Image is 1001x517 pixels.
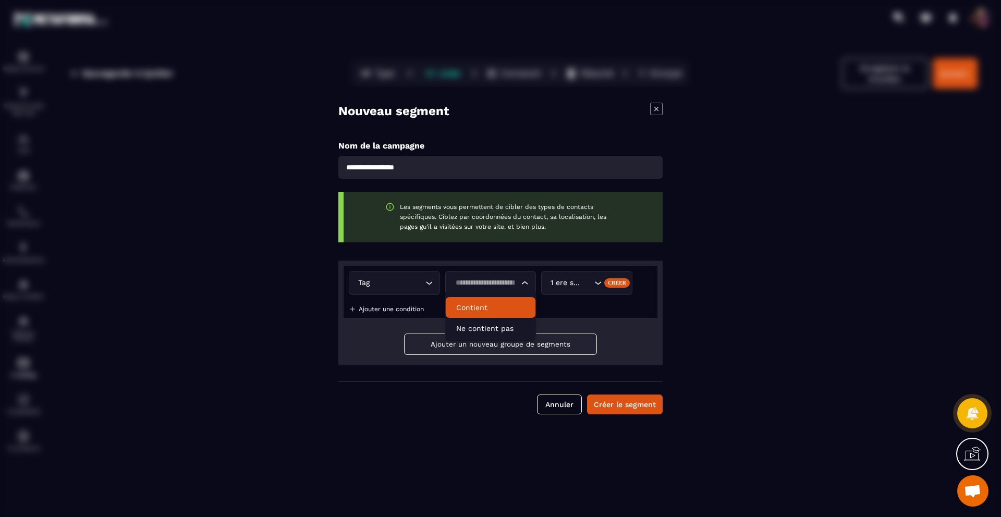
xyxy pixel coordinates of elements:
[541,271,632,295] div: Search for option
[548,277,584,289] span: 1 ere seance
[537,395,582,414] button: Annuler
[338,103,449,120] h4: Nouveau segment
[356,277,372,289] span: Tag
[359,305,424,313] p: Ajouter une condition
[456,323,526,334] p: Ne contient pas
[957,475,988,507] div: Ouvrir le chat
[404,334,597,355] button: Ajouter un nouveau groupe de segments
[604,278,630,288] div: Créer
[400,202,621,232] p: Les segments vous permettent de cibler des types de contacts spécifiques. Ciblez par coordonnées ...
[452,277,519,289] input: Search for option
[372,277,423,289] input: Search for option
[584,277,592,289] input: Search for option
[338,141,663,151] p: Nom de la campagne
[456,302,526,313] p: Contient
[385,202,395,212] img: warning-green.f85f90c2.svg
[349,305,356,313] img: plus
[587,395,663,414] button: Créer le segment
[349,271,440,295] div: Search for option
[445,271,536,295] div: Search for option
